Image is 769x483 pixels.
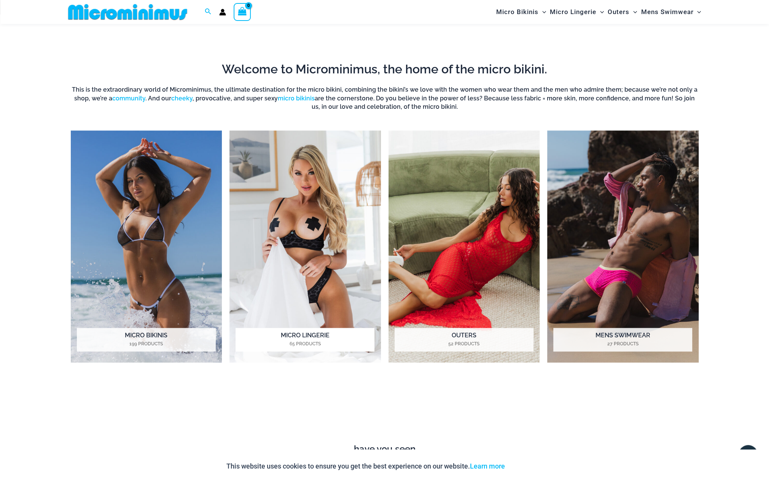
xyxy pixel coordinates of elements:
[71,61,699,77] h2: Welcome to Microminimus, the home of the micro bikini.
[229,130,381,363] img: Micro Lingerie
[65,444,704,455] h4: have you seen
[550,2,596,22] span: Micro Lingerie
[71,130,222,363] img: Micro Bikinis
[77,328,216,351] h2: Micro Bikinis
[71,86,699,111] h6: This is the extraordinary world of Microminimus, the ultimate destination for the micro bikini, c...
[639,2,703,22] a: Mens SwimwearMenu ToggleMenu Toggle
[229,130,381,363] a: Visit product category Micro Lingerie
[278,95,315,102] a: micro bikinis
[606,2,639,22] a: OutersMenu ToggleMenu Toggle
[496,2,538,22] span: Micro Bikinis
[693,2,701,22] span: Menu Toggle
[226,461,505,472] p: This website uses cookies to ensure you get the best experience on our website.
[548,2,606,22] a: Micro LingerieMenu ToggleMenu Toggle
[388,130,540,363] img: Outers
[65,3,190,21] img: MM SHOP LOGO FLAT
[641,2,693,22] span: Mens Swimwear
[234,3,251,21] a: View Shopping Cart, empty
[171,95,193,102] a: cheeky
[236,328,374,351] h2: Micro Lingerie
[547,130,699,363] a: Visit product category Mens Swimwear
[205,7,212,17] a: Search icon link
[511,457,543,475] button: Accept
[629,2,637,22] span: Menu Toggle
[608,2,629,22] span: Outers
[538,2,546,22] span: Menu Toggle
[236,340,374,347] mark: 65 Products
[553,340,692,347] mark: 27 Products
[395,340,533,347] mark: 52 Products
[112,95,145,102] a: community
[493,1,704,23] nav: Site Navigation
[71,383,699,440] iframe: TrustedSite Certified
[547,130,699,363] img: Mens Swimwear
[553,328,692,351] h2: Mens Swimwear
[395,328,533,351] h2: Outers
[388,130,540,363] a: Visit product category Outers
[77,340,216,347] mark: 199 Products
[71,130,222,363] a: Visit product category Micro Bikinis
[219,9,226,16] a: Account icon link
[494,2,548,22] a: Micro BikinisMenu ToggleMenu Toggle
[596,2,604,22] span: Menu Toggle
[470,462,505,470] a: Learn more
